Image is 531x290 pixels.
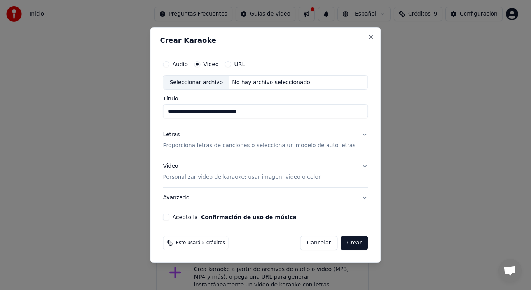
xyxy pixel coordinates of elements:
[163,173,320,181] p: Personalizar video de karaoke: usar imagen, video o color
[229,79,313,86] div: No hay archivo seleccionado
[163,142,355,150] p: Proporciona letras de canciones o selecciona un modelo de auto letras
[163,76,229,90] div: Seleccionar archivo
[163,163,320,181] div: Video
[163,188,368,208] button: Avanzado
[163,131,180,139] div: Letras
[203,62,218,67] label: Video
[163,96,368,102] label: Título
[172,62,188,67] label: Audio
[341,236,368,250] button: Crear
[163,156,368,188] button: VideoPersonalizar video de karaoke: usar imagen, video o color
[172,214,296,220] label: Acepto la
[176,240,225,246] span: Esto usará 5 créditos
[300,236,338,250] button: Cancelar
[201,214,297,220] button: Acepto la
[160,37,371,44] h2: Crear Karaoke
[234,62,245,67] label: URL
[163,125,368,156] button: LetrasProporciona letras de canciones o selecciona un modelo de auto letras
